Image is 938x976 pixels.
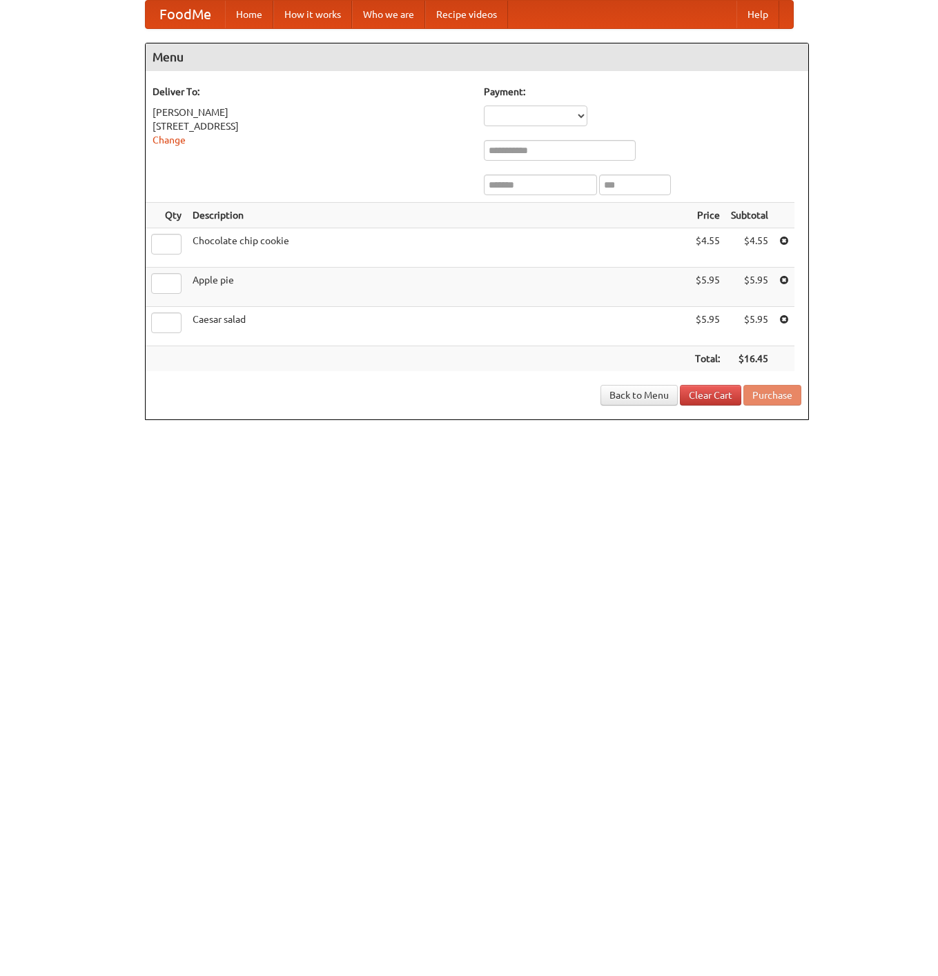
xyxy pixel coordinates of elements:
[146,43,808,71] h4: Menu
[146,1,225,28] a: FoodMe
[725,203,774,228] th: Subtotal
[153,119,470,133] div: [STREET_ADDRESS]
[725,307,774,346] td: $5.95
[690,307,725,346] td: $5.95
[153,135,186,146] a: Change
[690,228,725,268] td: $4.55
[743,385,801,406] button: Purchase
[187,268,690,307] td: Apple pie
[690,346,725,372] th: Total:
[600,385,678,406] a: Back to Menu
[425,1,508,28] a: Recipe videos
[187,228,690,268] td: Chocolate chip cookie
[352,1,425,28] a: Who we are
[273,1,352,28] a: How it works
[153,106,470,119] div: [PERSON_NAME]
[690,203,725,228] th: Price
[153,85,470,99] h5: Deliver To:
[736,1,779,28] a: Help
[690,268,725,307] td: $5.95
[484,85,801,99] h5: Payment:
[187,307,690,346] td: Caesar salad
[680,385,741,406] a: Clear Cart
[146,203,187,228] th: Qty
[187,203,690,228] th: Description
[725,228,774,268] td: $4.55
[725,346,774,372] th: $16.45
[225,1,273,28] a: Home
[725,268,774,307] td: $5.95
